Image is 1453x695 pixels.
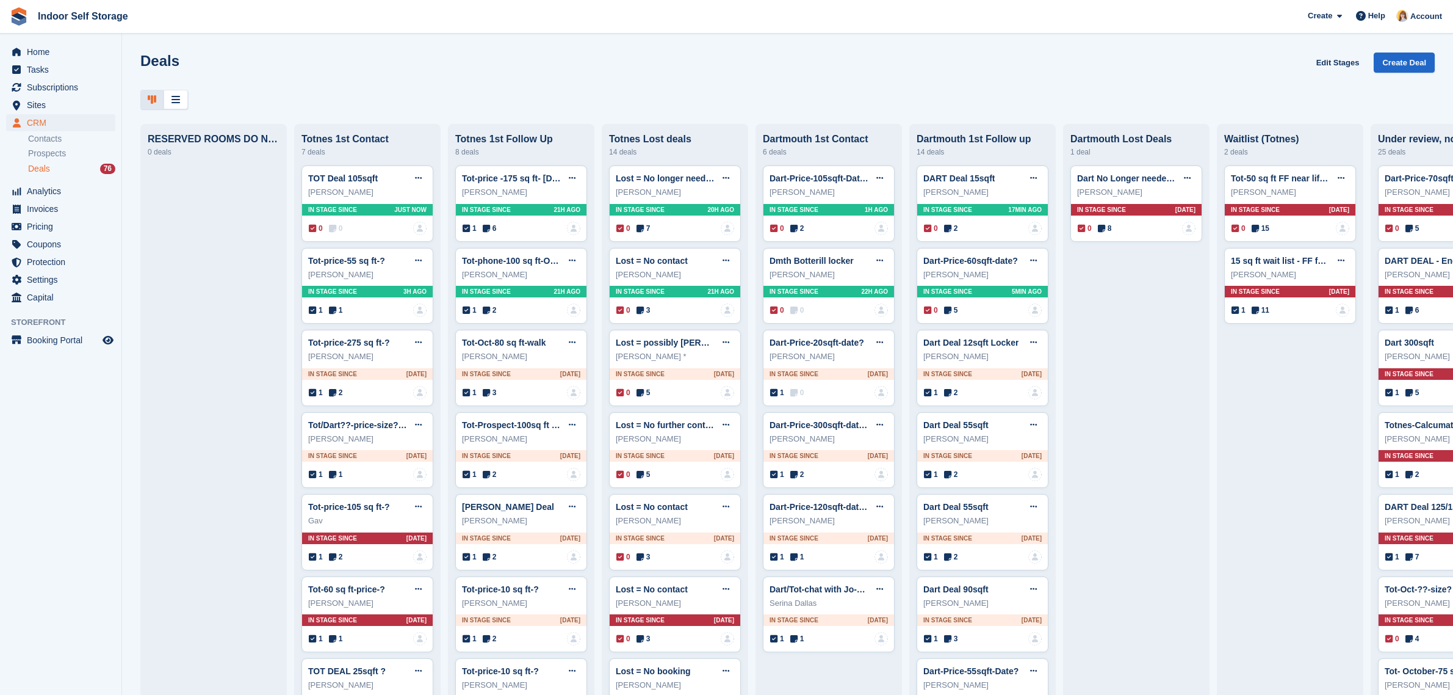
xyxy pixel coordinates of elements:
a: deal-assignee-blank [874,222,888,235]
a: Deals 76 [28,162,115,175]
a: Dart-Price-120sqft-date? [770,502,869,512]
a: Dart-Price-60sqft-date? [923,256,1018,266]
a: Dart 300sqft [1385,338,1434,347]
span: In stage since [923,205,972,214]
span: 8 [1098,223,1112,234]
a: Tot-phone-100 sq ft-October? [462,256,582,266]
span: Capital [27,289,100,306]
div: 14 deals [917,145,1048,159]
span: In stage since [1385,369,1433,379]
span: 0 [924,223,938,234]
span: Tasks [27,61,100,78]
img: deal-assignee-blank [1028,304,1042,317]
div: [PERSON_NAME] [462,269,580,281]
span: In stage since [770,369,818,379]
a: Indoor Self Storage [33,6,133,26]
span: Just now [394,205,427,214]
a: deal-assignee-blank [1028,632,1042,646]
span: Settings [27,271,100,288]
span: 1 [309,469,323,480]
div: [PERSON_NAME] [923,351,1042,363]
img: deal-assignee-blank [567,222,580,235]
span: Deals [28,163,50,175]
span: In stage since [923,451,972,460]
a: deal-assignee-blank [721,386,734,399]
div: [PERSON_NAME] [923,433,1042,445]
span: Create [1308,10,1332,22]
span: 2 [483,305,497,316]
a: Dart/Tot-chat with Jo-90 sq ft-? [770,584,895,594]
div: RESERVED ROOMS DO NOT LET [148,134,279,145]
span: In stage since [462,205,511,214]
div: 7 deals [301,145,433,159]
span: In stage since [462,369,511,379]
span: 7 [636,223,651,234]
img: deal-assignee-blank [567,468,580,481]
span: 2 [790,223,804,234]
span: 2 [329,387,343,398]
a: Contacts [28,133,115,145]
span: In stage since [770,287,818,296]
span: 2 [790,469,804,480]
span: 22H AGO [861,287,888,296]
a: deal-assignee-blank [1028,386,1042,399]
a: menu [6,61,115,78]
span: Home [27,43,100,60]
span: In stage since [1231,205,1280,214]
img: stora-icon-8386f47178a22dfd0bd8f6a31ec36ba5ce8667c1dd55bd0f319d3a0aa187defe.svg [10,7,28,26]
img: deal-assignee-blank [874,632,888,646]
img: deal-assignee-blank [874,386,888,399]
div: 1 deal [1070,145,1202,159]
div: [PERSON_NAME] [1231,186,1349,198]
span: In stage since [308,205,357,214]
span: [DATE] [1329,205,1349,214]
a: deal-assignee-blank [413,468,427,481]
a: menu [6,289,115,306]
span: [DATE] [868,451,888,460]
a: menu [6,332,115,349]
span: In stage since [308,451,357,460]
span: 0 [309,223,323,234]
span: In stage since [923,287,972,296]
span: Analytics [27,183,100,200]
img: deal-assignee-blank [721,632,734,646]
span: 1 [1385,305,1399,316]
a: deal-assignee-blank [1336,304,1349,317]
span: [DATE] [714,369,734,379]
a: menu [6,183,115,200]
span: In stage since [462,451,511,460]
div: Totnes 1st Follow Up [455,134,587,145]
a: menu [6,218,115,235]
span: 3 [483,387,497,398]
span: Pricing [27,218,100,235]
a: Lost = No contact [616,502,688,512]
span: 15 [1252,223,1269,234]
span: 1 [770,387,784,398]
span: 0 [1078,223,1092,234]
span: Subscriptions [27,79,100,96]
span: 1 [770,469,784,480]
a: deal-assignee-blank [1028,468,1042,481]
a: Tot-60 sq ft-price-? [308,584,385,594]
div: [PERSON_NAME] [462,433,580,445]
span: [DATE] [1022,451,1042,460]
a: Tot-Oct-80 sq ft-walk [462,338,546,347]
img: deal-assignee-blank [567,304,580,317]
div: Totnes Lost deals [609,134,741,145]
a: Create Deal [1374,53,1435,73]
a: deal-assignee-blank [413,222,427,235]
div: [PERSON_NAME] [308,433,427,445]
a: deal-assignee-blank [721,550,734,564]
span: Coupons [27,236,100,253]
span: [DATE] [406,369,427,379]
span: Invoices [27,200,100,217]
a: menu [6,114,115,131]
div: 8 deals [455,145,587,159]
a: Tot-price -175 sq ft- [DATE] [462,173,571,183]
a: Preview store [101,333,115,347]
a: Tot-price-55 sq ft-? [308,256,385,266]
div: 76 [100,164,115,174]
span: In stage since [616,451,665,460]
